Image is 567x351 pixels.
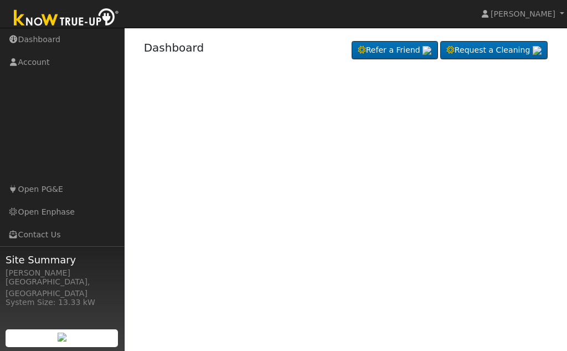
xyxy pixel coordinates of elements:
a: Refer a Friend [352,41,438,60]
span: [PERSON_NAME] [491,9,555,18]
span: Site Summary [6,252,118,267]
img: retrieve [422,46,431,55]
img: Know True-Up [8,6,125,31]
img: retrieve [533,46,542,55]
div: System Size: 13.33 kW [6,297,118,308]
div: [GEOGRAPHIC_DATA], [GEOGRAPHIC_DATA] [6,276,118,299]
a: Request a Cleaning [440,41,548,60]
img: retrieve [58,333,66,342]
div: [PERSON_NAME] [6,267,118,279]
a: Dashboard [144,41,204,54]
